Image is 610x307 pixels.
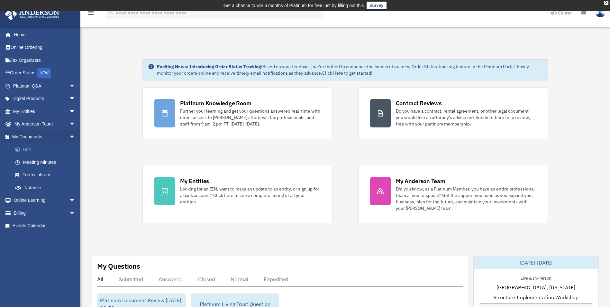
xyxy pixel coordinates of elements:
div: Do you have a contract, rental agreement, or other legal document you would like an attorney's ad... [396,108,536,127]
i: menu [87,9,95,17]
a: Contract Reviews Do you have a contract, rental agreement, or other legal document you would like... [358,87,548,139]
a: Tax Organizers [5,54,85,67]
div: Normal [231,276,248,283]
a: Box [9,143,85,156]
a: Online Learningarrow_drop_down [5,194,85,207]
a: Platinum Knowledge Room Further your learning and get your questions answered real-time with dire... [142,87,332,139]
a: Online Ordering [5,41,85,54]
div: [DATE]-[DATE] [474,256,598,269]
div: Based on your feedback, we're thrilled to announce the launch of our new Order Status Tracking fe... [157,63,543,76]
a: Digital Productsarrow_drop_down [5,92,85,105]
div: Platinum Knowledge Room [180,99,251,107]
span: [GEOGRAPHIC_DATA], [US_STATE] [496,284,575,291]
span: arrow_drop_down [69,194,82,207]
span: arrow_drop_up [69,130,82,144]
a: My Documentsarrow_drop_up [5,130,85,143]
a: Events Calendar [5,219,85,232]
a: My Entitiesarrow_drop_down [5,105,85,118]
a: Platinum Q&Aarrow_drop_down [5,79,85,92]
a: Meeting Minutes [9,156,85,169]
a: Forms Library [9,169,85,181]
div: Get a chance to win 6 months of Platinum for free just by filling out this [223,2,364,9]
div: Looking for an EIN, want to make an update to an entity, or sign up for a bank account? Click her... [180,186,321,205]
a: Order StatusNEW [5,67,85,80]
a: Billingarrow_drop_down [5,207,85,219]
span: arrow_drop_down [69,105,82,118]
a: menu [87,11,95,17]
div: Closed [198,276,215,283]
div: My Entities [180,177,209,185]
div: NEW [37,68,51,78]
span: arrow_drop_down [69,92,82,106]
img: User Pic [596,8,605,17]
div: All [97,276,103,283]
div: Did you know, as a Platinum Member, you have an entire professional team at your disposal? Get th... [396,186,536,211]
a: My Entities Looking for an EIN, want to make an update to an entity, or sign up for a bank accoun... [142,165,332,223]
span: Structure Implementation Workshop [493,293,578,301]
a: My Anderson Team Did you know, as a Platinum Member, you have an entire professional team at your... [358,165,548,223]
img: Anderson Advisors Platinum Portal [3,8,61,20]
div: Contract Reviews [396,99,442,107]
div: close [604,1,608,5]
a: survey [367,2,387,9]
div: My Questions [97,261,140,271]
span: arrow_drop_down [69,207,82,220]
a: Click Here to get started! [322,70,372,76]
a: Notarize [9,181,85,194]
strong: Exciting News: Introducing Order Status Tracking! [157,64,262,70]
div: Live & In-Person [515,274,556,281]
span: arrow_drop_down [69,118,82,131]
i: search [107,9,114,16]
span: arrow_drop_down [69,79,82,93]
div: Further your learning and get your questions answered real-time with direct access to [PERSON_NAM... [180,108,321,127]
a: My Anderson Teamarrow_drop_down [5,118,85,131]
div: Answered [159,276,183,283]
div: Expedited [264,276,288,283]
div: My Anderson Team [396,177,445,185]
div: Submitted [119,276,143,283]
a: Home [5,28,82,41]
